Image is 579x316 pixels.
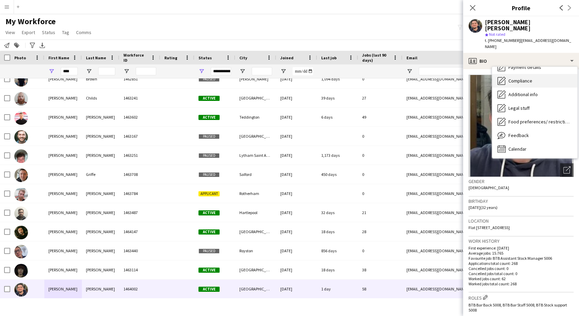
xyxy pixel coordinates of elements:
[317,222,358,241] div: 18 days
[198,268,220,273] span: Active
[469,271,574,276] p: Cancelled jobs total count: 0
[198,210,220,215] span: Active
[14,245,28,258] img: Luke Vincent
[485,38,520,43] span: t. [PHONE_NUMBER]
[489,32,505,37] span: Not rated
[82,165,119,184] div: Griffe
[492,142,577,156] div: Calendar
[13,41,21,49] app-action-btn: Add to tag
[469,302,567,313] span: BTB Bar Back 5008, BTB Bar Staff 5008, BTB Stock support 5008
[14,283,28,297] img: Thomas Luke Garry
[98,67,115,75] input: Last Name Filter Input
[44,146,82,165] div: [PERSON_NAME]
[358,70,402,88] div: 0
[280,55,294,60] span: Joined
[73,28,94,37] a: Comms
[402,280,539,298] div: [EMAIL_ADDRESS][DOMAIN_NAME]
[235,146,276,165] div: Lytham Saint Annes
[14,130,28,144] img: Luke Dunford
[469,178,574,184] h3: Gender
[402,203,539,222] div: [EMAIL_ADDRESS][DOMAIN_NAME]
[119,222,160,241] div: 1464147
[3,28,18,37] a: View
[276,165,317,184] div: [DATE]
[44,241,82,260] div: [PERSON_NAME]
[358,89,402,107] div: 27
[276,241,317,260] div: [DATE]
[198,134,220,139] span: Paused
[469,75,574,177] img: Crew avatar or photo
[123,68,130,74] button: Open Filter Menu
[119,70,160,88] div: 1462851
[276,260,317,279] div: [DATE]
[198,191,220,196] span: Applicant
[198,68,205,74] button: Open Filter Menu
[508,64,541,70] span: Payment details
[164,55,177,60] span: Rating
[119,108,160,126] div: 1463602
[508,119,572,125] span: Food preferences/ restrictions
[358,280,402,298] div: 58
[82,146,119,165] div: [PERSON_NAME]
[14,111,28,125] img: Luke Cooper
[44,184,82,203] div: [PERSON_NAME]
[235,89,276,107] div: [GEOGRAPHIC_DATA]
[276,89,317,107] div: [DATE]
[508,78,532,84] span: Compliance
[492,115,577,129] div: Food preferences/ restrictions
[469,238,574,244] h3: Work history
[48,55,69,60] span: First Name
[469,276,574,281] p: Worked jobs count: 62
[14,207,28,220] img: Luke Horsley
[235,280,276,298] div: [GEOGRAPHIC_DATA]
[358,108,402,126] div: 49
[402,165,539,184] div: [EMAIL_ADDRESS][DOMAIN_NAME]
[82,70,119,88] div: Brown
[3,41,11,49] app-action-btn: Notify workforce
[44,280,82,298] div: [PERSON_NAME]
[235,127,276,146] div: [GEOGRAPHIC_DATA]
[198,96,220,101] span: Active
[317,146,358,165] div: 1,173 days
[492,129,577,142] div: Feedback
[252,67,272,75] input: City Filter Input
[317,108,358,126] div: 6 days
[321,55,337,60] span: Last job
[235,184,276,203] div: Rotherham
[235,108,276,126] div: Teddington
[469,205,498,210] span: [DATE] (32 years)
[14,168,28,182] img: Luke Griffe
[469,198,574,204] h3: Birthday
[469,294,574,301] h3: Roles
[86,55,106,60] span: Last Name
[358,260,402,279] div: 38
[59,28,72,37] a: Tag
[317,260,358,279] div: 18 days
[276,280,317,298] div: [DATE]
[508,105,530,111] span: Legal stuff
[44,260,82,279] div: [PERSON_NAME]
[485,38,571,49] span: | [EMAIL_ADDRESS][DOMAIN_NAME]
[136,67,156,75] input: Workforce ID Filter Input
[14,226,28,239] img: Luke Michael Smith
[44,203,82,222] div: [PERSON_NAME]
[198,77,220,82] span: Paused
[39,28,58,37] a: Status
[293,67,313,75] input: Joined Filter Input
[14,187,28,201] img: Luke Hawkins
[402,146,539,165] div: [EMAIL_ADDRESS][DOMAIN_NAME]
[235,203,276,222] div: Hartlepool
[358,165,402,184] div: 0
[276,146,317,165] div: [DATE]
[44,70,82,88] div: [PERSON_NAME]
[14,264,28,277] img: Luke Webb
[82,280,119,298] div: [PERSON_NAME]
[44,89,82,107] div: [PERSON_NAME]
[317,70,358,88] div: 1,094 days
[317,203,358,222] div: 32 days
[402,108,539,126] div: [EMAIL_ADDRESS][DOMAIN_NAME]
[492,101,577,115] div: Legal stuff
[276,184,317,203] div: [DATE]
[82,184,119,203] div: [PERSON_NAME]
[82,241,119,260] div: [PERSON_NAME]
